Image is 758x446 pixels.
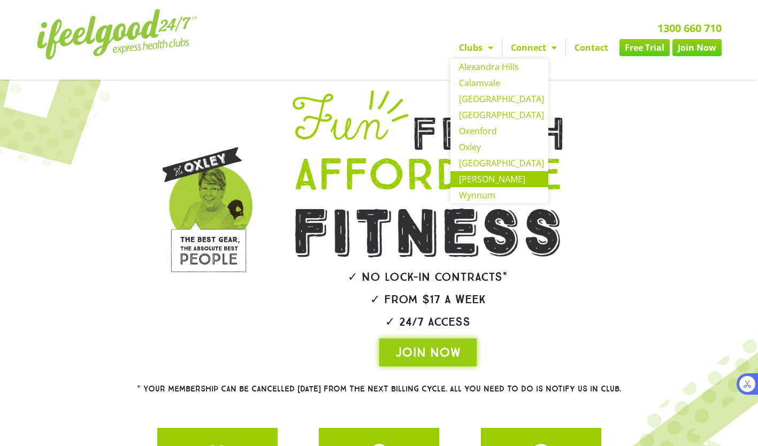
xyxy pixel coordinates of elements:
[263,294,593,305] h2: ✓ From $17 a week
[450,59,548,75] a: Alexandra Hills
[450,91,548,107] a: [GEOGRAPHIC_DATA]
[566,39,617,56] a: Contact
[657,21,722,35] a: 1300 660 710
[672,39,722,56] a: Join Now
[502,39,565,56] a: Connect
[263,316,593,328] h2: ✓ 24/7 Access
[450,75,548,91] a: Calamvale
[280,39,722,56] nav: Menu
[450,123,548,139] a: Oxenford
[263,271,593,283] h2: ✓ No lock-in contracts*
[379,339,477,366] a: JOIN NOW
[450,187,548,203] a: Wynnum
[395,344,461,361] span: JOIN NOW
[450,107,548,123] a: [GEOGRAPHIC_DATA]
[450,155,548,171] a: [GEOGRAPHIC_DATA]
[450,171,548,187] a: [PERSON_NAME]
[450,39,502,56] a: Clubs
[450,59,548,203] ul: Clubs
[619,39,670,56] a: Free Trial
[450,139,548,155] a: Oxley
[98,385,660,393] h2: * Your membership can be cancelled [DATE] from the next billing cycle. All you need to do is noti...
